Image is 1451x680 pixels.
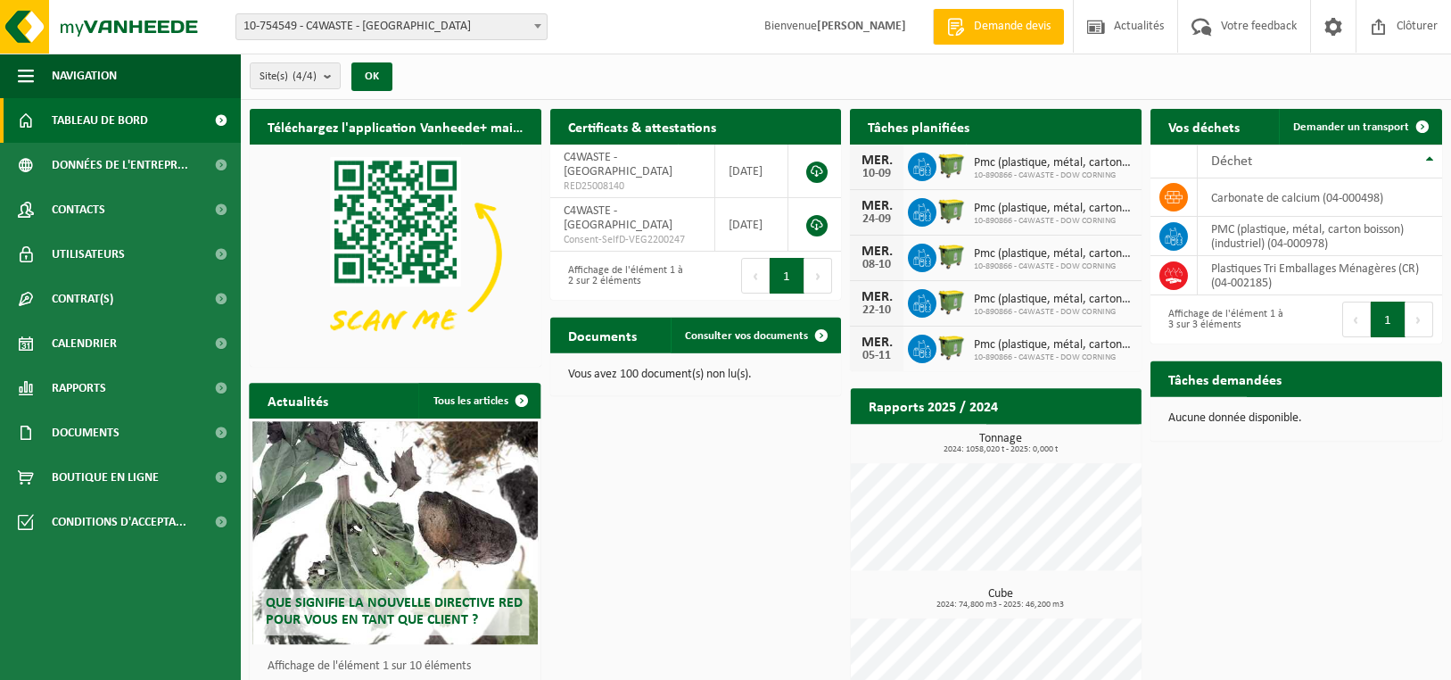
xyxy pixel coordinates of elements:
img: WB-1100-HPE-GN-50 [936,195,967,226]
p: Vous avez 100 document(s) non lu(s). [568,369,824,381]
button: Site(s)(4/4) [250,62,341,89]
span: 10-890866 - C4WASTE - DOW CORNING [974,170,1133,181]
span: C4WASTE - [GEOGRAPHIC_DATA] [564,204,672,232]
div: 10-09 [859,168,895,180]
p: Affichage de l'élément 1 sur 10 éléments [268,661,532,674]
span: Données de l'entrepr... [52,143,188,187]
div: Affichage de l'élément 1 à 2 sur 2 éléments [559,256,687,295]
img: Download de VHEPlus App [250,145,541,363]
span: 2024: 74,800 m3 - 2025: 46,200 m3 [860,601,1142,610]
span: Navigation [52,54,117,98]
span: Que signifie la nouvelle directive RED pour vous en tant que client ? [266,596,523,627]
span: Pmc (plastique, métal, carton boisson) (industriel) [974,202,1133,216]
h2: Rapports 2025 / 2024 [851,388,1016,423]
img: WB-1100-HPE-GN-50 [936,332,967,362]
span: Consent-SelfD-VEG2200247 [564,233,702,247]
span: Pmc (plastique, métal, carton boisson) (industriel) [974,293,1133,307]
h2: Vos déchets [1150,109,1257,144]
button: Next [804,258,832,294]
span: Pmc (plastique, métal, carton boisson) (industriel) [974,338,1133,352]
a: Consulter vos documents [671,318,839,353]
span: Contrat(s) [52,277,113,321]
span: RED25008140 [564,179,702,194]
button: OK [351,62,392,91]
span: 2024: 1058,020 t - 2025: 0,000 t [860,445,1142,454]
button: 1 [1371,302,1406,337]
div: Affichage de l'élément 1 à 3 sur 3 éléments [1159,300,1287,339]
span: 10-754549 - C4WASTE - MONT-SUR-MARCHIENNE [236,14,547,39]
td: [DATE] [715,145,788,198]
h2: Téléchargez l'application Vanheede+ maintenant! [250,109,541,144]
a: Que signifie la nouvelle directive RED pour vous en tant que client ? [252,421,538,644]
div: 05-11 [859,350,895,362]
h2: Actualités [250,383,346,418]
span: Boutique en ligne [52,455,159,500]
span: Pmc (plastique, métal, carton boisson) (industriel) [974,247,1133,261]
h2: Tâches demandées [1150,361,1299,396]
td: carbonate de calcium (04-000498) [1198,178,1442,217]
div: MER. [859,290,895,304]
span: Documents [52,410,120,455]
span: 10-890866 - C4WASTE - DOW CORNING [974,261,1133,272]
a: Tous les articles [419,383,540,419]
img: WB-1100-HPE-GN-50 [936,286,967,317]
button: Previous [1342,302,1371,337]
h2: Certificats & attestations [550,109,734,144]
td: Plastiques Tri Emballages Ménagères (CR) (04-002185) [1198,256,1442,295]
span: Demande devis [969,18,1055,36]
td: PMC (plastique, métal, carton boisson) (industriel) (04-000978) [1198,217,1442,256]
button: Previous [741,258,770,294]
span: Pmc (plastique, métal, carton boisson) (industriel) [974,156,1133,170]
span: Conditions d'accepta... [52,500,186,544]
div: MER. [859,199,895,213]
h2: Tâches planifiées [850,109,987,144]
img: WB-1100-HPE-GN-50 [936,150,967,180]
span: 10-890866 - C4WASTE - DOW CORNING [974,307,1133,318]
span: Contacts [52,187,105,232]
span: Déchet [1211,154,1252,169]
span: Consulter vos documents [685,330,808,342]
span: Rapports [52,366,106,410]
button: 1 [770,258,804,294]
strong: [PERSON_NAME] [817,20,906,33]
span: 10-754549 - C4WASTE - MONT-SUR-MARCHIENNE [235,13,548,40]
h2: Documents [550,318,655,352]
p: Aucune donnée disponible. [1168,412,1424,425]
a: Demander un transport [1279,109,1440,145]
h3: Cube [860,588,1142,610]
img: WB-1100-HPE-GN-50 [936,241,967,271]
td: [DATE] [715,198,788,252]
div: MER. [859,153,895,168]
span: Site(s) [260,63,317,90]
span: C4WASTE - [GEOGRAPHIC_DATA] [564,151,672,178]
span: Demander un transport [1293,121,1409,133]
div: MER. [859,336,895,350]
h3: Tonnage [860,433,1142,454]
button: Next [1406,302,1433,337]
span: Calendrier [52,321,117,366]
span: 10-890866 - C4WASTE - DOW CORNING [974,352,1133,363]
span: 10-890866 - C4WASTE - DOW CORNING [974,216,1133,227]
span: Utilisateurs [52,232,125,277]
div: 22-10 [859,304,895,317]
a: Consulter les rapports [986,423,1140,459]
count: (4/4) [293,70,317,82]
span: Tableau de bord [52,98,148,143]
a: Demande devis [933,9,1064,45]
div: MER. [859,245,895,259]
div: 24-09 [859,213,895,226]
div: 08-10 [859,259,895,271]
